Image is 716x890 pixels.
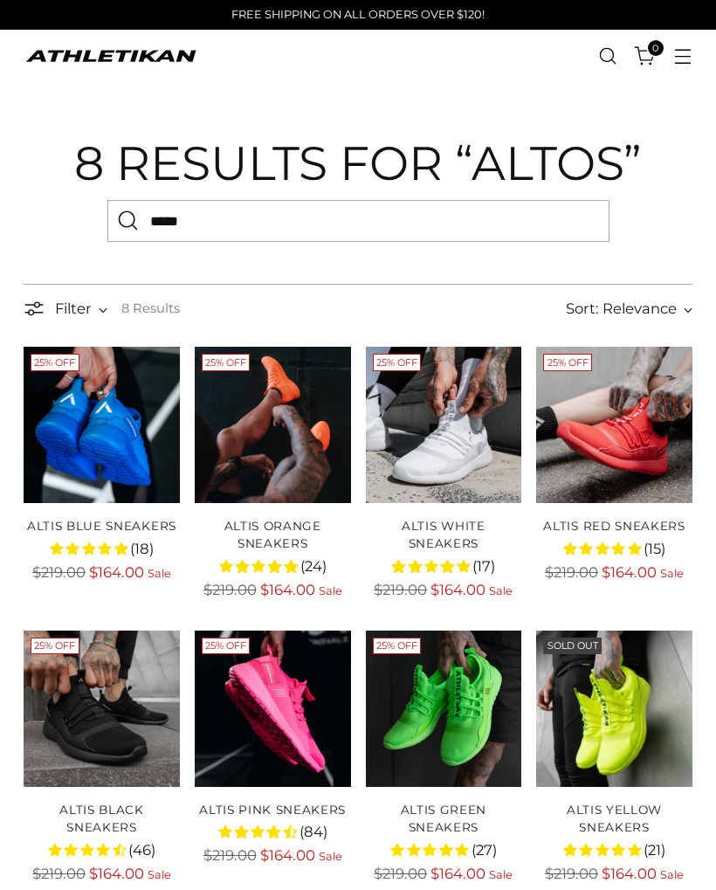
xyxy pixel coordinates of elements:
a: Open search modal [590,38,626,74]
span: (84) [299,821,327,843]
a: ALTIS Green Sneakers [366,631,522,787]
span: $219.00 [374,581,427,598]
span: $164.00 [89,563,144,581]
span: (46) [128,839,155,861]
a: ALTIS Yellow Sneakers [567,803,662,834]
a: ALTIS Pink Sneakers [195,631,351,787]
span: $219.00 [32,865,86,882]
span: $164.00 [602,865,657,882]
span: (24) [300,555,327,577]
span: $219.00 [203,846,257,864]
span: Sale [489,584,513,597]
span: $219.00 [545,865,598,882]
button: Open menu modal [665,38,701,74]
span: $164.00 [430,581,485,598]
div: 4.6 rating (21 votes) [536,838,692,860]
a: ALTIS White Sneakers [402,519,485,550]
span: Sale [319,584,342,597]
span: $219.00 [374,865,427,882]
a: ALTIS Black Sneakers [24,631,180,787]
span: (15) [644,538,665,560]
span: $219.00 [545,563,598,581]
p: 8 Results [121,299,180,318]
span: Sale [660,868,684,881]
a: ALTIS Blue Sneakers [24,347,180,503]
a: ALTIS Orange Sneakers [195,347,351,503]
div: 4.8 rating (24 votes) [195,555,351,577]
span: Sort: Relevance [566,300,677,317]
span: Sale [660,567,684,580]
span: $164.00 [260,581,315,598]
span: Filter [55,300,92,317]
span: $164.00 [260,846,315,864]
button: Sort: Relevance [566,296,692,321]
span: Sale [148,868,171,881]
span: $164.00 [430,865,485,882]
a: ALTIS Green Sneakers [401,803,487,834]
span: 0 [648,40,664,56]
span: $219.00 [32,563,86,581]
div: 4.7 rating (15 votes) [536,536,692,559]
a: ALTIS White Sneakers [366,347,522,503]
div: 4.9 rating (27 votes) [366,838,522,860]
p: FREE SHIPPING ON ALL ORDERS OVER $120! [231,6,485,23]
span: Sale [148,567,171,580]
span: (21) [644,839,665,861]
a: ALTIS Blue Sneakers [27,519,176,533]
button: Search [107,200,149,242]
a: ALTIS Orange Sneakers [224,519,321,550]
span: (27) [472,839,497,861]
span: $164.00 [602,563,657,581]
span: Sale [489,868,513,881]
button: Filter [24,294,107,322]
span: $219.00 [203,581,257,598]
div: 4.8 rating (17 votes) [366,555,522,577]
div: 4.4 rating (46 votes) [24,838,180,860]
a: Open cart modal [628,38,664,74]
h1: 8 results for “Altos” [74,138,642,190]
div: 4.8 rating (18 votes) [24,536,180,559]
a: ALTIS Red Sneakers [536,347,692,503]
span: (18) [130,538,154,560]
span: Sale [319,850,342,863]
a: ATHLETIKAN [24,48,198,64]
a: ALTIS Red Sneakers [543,519,685,533]
a: ALTIS Black Sneakers [59,803,144,834]
a: ALTIS Pink Sneakers [199,803,346,817]
div: 4.3 rating (84 votes) [195,820,351,843]
span: $164.00 [89,865,144,882]
span: (17) [472,555,495,577]
a: ALTIS Yellow Sneakers [536,631,692,787]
